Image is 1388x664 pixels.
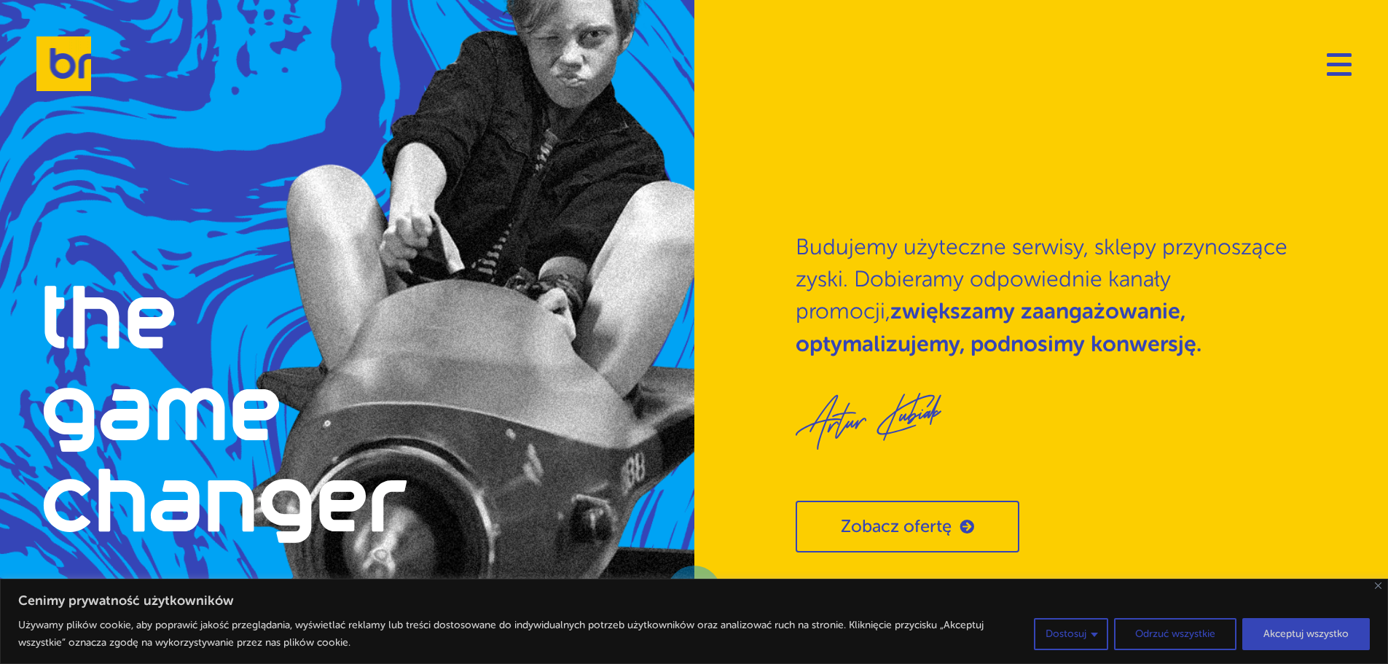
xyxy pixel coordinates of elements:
p: Cenimy prywatność użytkowników [18,592,1370,609]
p: Budujemy użyteczne serwisy, sklepy przynoszące zyski. Dobieramy odpowiednie kanały promocji, [796,231,1291,360]
strong: zwiększamy zaangażowanie, optymalizujemy, podnosimy konwersję. [796,299,1201,356]
p: Używamy plików cookie, aby poprawić jakość przeglądania, wyświetlać reklamy lub treści dostosowan... [18,617,1023,652]
button: Dostosuj [1034,618,1108,650]
button: Navigation [1327,52,1352,76]
button: Blisko [1375,582,1381,589]
span: Zobacz ofertę [841,517,952,536]
button: Akceptuj wszystko [1242,618,1370,650]
img: Brandoo Group [36,36,91,91]
button: Odrzuć wszystkie [1114,618,1236,650]
img: Close [1375,582,1381,589]
a: Zobacz ofertę [796,501,1019,552]
h1: the game changer [42,277,409,552]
